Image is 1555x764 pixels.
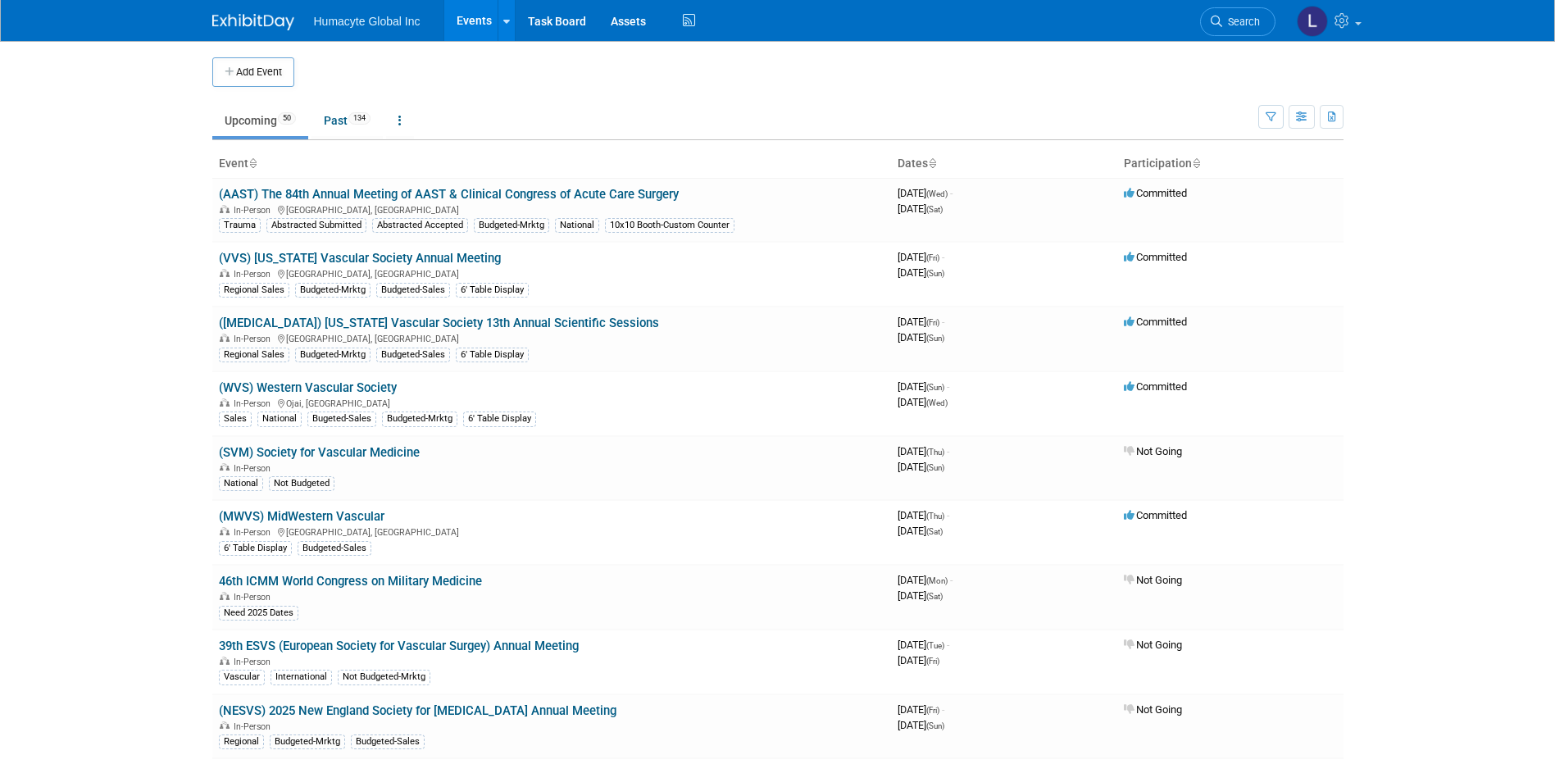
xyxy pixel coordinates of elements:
[271,670,332,684] div: International
[220,721,230,730] img: In-Person Event
[278,112,296,125] span: 50
[898,316,944,328] span: [DATE]
[898,639,949,651] span: [DATE]
[219,348,289,362] div: Regional Sales
[898,525,943,537] span: [DATE]
[219,251,501,266] a: (VVS) [US_STATE] Vascular Society Annual Meeting
[926,318,939,327] span: (Fri)
[898,574,953,586] span: [DATE]
[926,383,944,392] span: (Sun)
[248,157,257,170] a: Sort by Event Name
[947,509,949,521] span: -
[1124,187,1187,199] span: Committed
[1124,639,1182,651] span: Not Going
[257,412,302,426] div: National
[266,218,366,233] div: Abstracted Submitted
[295,283,371,298] div: Budgeted-Mrktg
[234,398,275,409] span: In-Person
[950,574,953,586] span: -
[219,218,261,233] div: Trauma
[234,592,275,603] span: In-Person
[220,527,230,535] img: In-Person Event
[219,541,292,556] div: 6' Table Display
[1117,150,1344,178] th: Participation
[1124,380,1187,393] span: Committed
[219,202,884,216] div: [GEOGRAPHIC_DATA], [GEOGRAPHIC_DATA]
[926,189,948,198] span: (Wed)
[314,15,421,28] span: Humacyte Global Inc
[234,269,275,280] span: In-Person
[220,657,230,665] img: In-Person Event
[219,574,482,589] a: 46th ICMM World Congress on Military Medicine
[212,57,294,87] button: Add Event
[219,734,264,749] div: Regional
[1124,574,1182,586] span: Not Going
[891,150,1117,178] th: Dates
[1124,445,1182,457] span: Not Going
[898,331,944,343] span: [DATE]
[926,334,944,343] span: (Sun)
[898,719,944,731] span: [DATE]
[942,251,944,263] span: -
[898,187,953,199] span: [DATE]
[1124,703,1182,716] span: Not Going
[926,448,944,457] span: (Thu)
[456,283,529,298] div: 6' Table Display
[234,527,275,538] span: In-Person
[1222,16,1260,28] span: Search
[898,445,949,457] span: [DATE]
[311,105,383,136] a: Past134
[605,218,734,233] div: 10x10 Booth-Custom Counter
[947,380,949,393] span: -
[926,398,948,407] span: (Wed)
[234,657,275,667] span: In-Person
[942,703,944,716] span: -
[219,380,397,395] a: (WVS) Western Vascular Society
[926,205,943,214] span: (Sat)
[926,512,944,521] span: (Thu)
[219,606,298,621] div: Need 2025 Dates
[926,592,943,601] span: (Sat)
[898,509,949,521] span: [DATE]
[898,703,944,716] span: [DATE]
[926,463,944,472] span: (Sun)
[220,334,230,342] img: In-Person Event
[234,334,275,344] span: In-Person
[898,396,948,408] span: [DATE]
[376,348,450,362] div: Budgeted-Sales
[219,639,579,653] a: 39th ESVS (European Society for Vascular Surgey) Annual Meeting
[234,205,275,216] span: In-Person
[219,316,659,330] a: ([MEDICAL_DATA]) [US_STATE] Vascular Society 13th Annual Scientific Sessions
[212,105,308,136] a: Upcoming50
[295,348,371,362] div: Budgeted-Mrktg
[1192,157,1200,170] a: Sort by Participation Type
[351,734,425,749] div: Budgeted-Sales
[219,476,263,491] div: National
[219,509,384,524] a: (MWVS) MidWestern Vascular
[219,331,884,344] div: [GEOGRAPHIC_DATA], [GEOGRAPHIC_DATA]
[926,641,944,650] span: (Tue)
[926,527,943,536] span: (Sat)
[898,251,944,263] span: [DATE]
[307,412,376,426] div: Bugeted-Sales
[926,253,939,262] span: (Fri)
[1124,316,1187,328] span: Committed
[947,639,949,651] span: -
[926,657,939,666] span: (Fri)
[898,654,939,666] span: [DATE]
[234,463,275,474] span: In-Person
[463,412,536,426] div: 6' Table Display
[1297,6,1328,37] img: Linda Hamilton
[898,461,944,473] span: [DATE]
[348,112,371,125] span: 134
[220,205,230,213] img: In-Person Event
[474,218,549,233] div: Budgeted-Mrktg
[555,218,599,233] div: National
[947,445,949,457] span: -
[926,576,948,585] span: (Mon)
[219,283,289,298] div: Regional Sales
[926,721,944,730] span: (Sun)
[338,670,430,684] div: Not Budgeted-Mrktg
[219,525,884,538] div: [GEOGRAPHIC_DATA], [GEOGRAPHIC_DATA]
[219,703,616,718] a: (NESVS) 2025 New England Society for [MEDICAL_DATA] Annual Meeting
